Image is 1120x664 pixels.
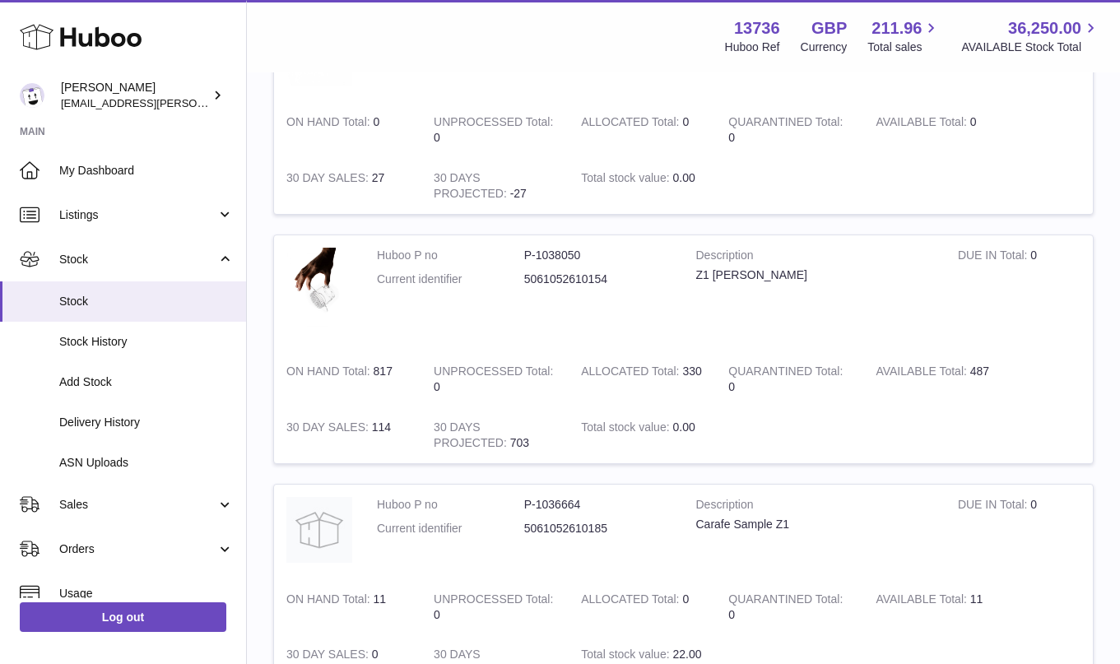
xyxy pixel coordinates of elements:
td: 0 [946,235,1093,352]
dd: P-1036664 [524,497,672,513]
td: 11 [863,579,1011,635]
dd: 5061052610185 [524,521,672,536]
td: 27 [274,158,421,214]
strong: QUARANTINED Total [728,592,843,610]
strong: GBP [811,17,847,39]
span: 0.00 [672,420,695,434]
strong: DUE IN Total [958,498,1030,515]
td: 0 [421,579,569,635]
span: Sales [59,497,216,513]
strong: 30 DAY SALES [286,171,372,188]
strong: QUARANTINED Total [728,365,843,382]
img: horia@orea.uk [20,83,44,108]
td: 11 [274,579,421,635]
strong: UNPROCESSED Total [434,592,553,610]
span: 0 [728,131,735,144]
strong: DUE IN Total [958,248,1030,266]
dd: P-1038050 [524,248,672,263]
strong: QUARANTINED Total [728,115,843,132]
span: Stock [59,294,234,309]
td: 0 [569,579,716,635]
td: 703 [421,407,569,463]
div: [PERSON_NAME] [61,80,209,111]
strong: UNPROCESSED Total [434,365,553,382]
span: Stock History [59,334,234,350]
strong: 30 DAY SALES [286,420,372,438]
strong: AVAILABLE Total [876,115,969,132]
span: Orders [59,541,216,557]
strong: Total stock value [581,171,672,188]
span: [EMAIL_ADDRESS][PERSON_NAME][DOMAIN_NAME] [61,96,330,109]
span: My Dashboard [59,163,234,179]
span: Delivery History [59,415,234,430]
td: 0 [421,351,569,407]
td: 0 [569,102,716,158]
strong: AVAILABLE Total [876,365,969,382]
dd: 5061052610154 [524,272,672,287]
a: 36,250.00 AVAILABLE Stock Total [961,17,1100,55]
span: Total sales [867,39,941,55]
dt: Huboo P no [377,497,524,513]
td: 487 [863,351,1011,407]
span: 22.00 [672,648,701,661]
img: product image [286,248,352,336]
span: Stock [59,252,216,267]
strong: Description [696,497,933,517]
strong: Total stock value [581,420,672,438]
td: 0 [274,102,421,158]
span: Listings [59,207,216,223]
td: 0 [946,485,1093,579]
strong: ALLOCATED Total [581,592,682,610]
div: Carafe Sample Z1 [696,517,933,532]
span: 0.00 [672,171,695,184]
span: ASN Uploads [59,455,234,471]
strong: 13736 [734,17,780,39]
div: Huboo Ref [725,39,780,55]
span: 0 [728,608,735,621]
strong: UNPROCESSED Total [434,115,553,132]
span: 211.96 [871,17,922,39]
strong: ON HAND Total [286,115,374,132]
img: product image [286,497,352,563]
td: 0 [863,102,1011,158]
dt: Current identifier [377,521,524,536]
span: 36,250.00 [1008,17,1081,39]
strong: ON HAND Total [286,365,374,382]
dt: Huboo P no [377,248,524,263]
dt: Current identifier [377,272,524,287]
strong: ALLOCATED Total [581,115,682,132]
strong: AVAILABLE Total [876,592,969,610]
div: Z1 [PERSON_NAME] [696,267,933,283]
span: AVAILABLE Stock Total [961,39,1100,55]
td: 0 [421,102,569,158]
td: 330 [569,351,716,407]
strong: 30 DAYS PROJECTED [434,171,510,204]
strong: ON HAND Total [286,592,374,610]
strong: Description [696,248,933,267]
a: 211.96 Total sales [867,17,941,55]
td: 114 [274,407,421,463]
span: Add Stock [59,374,234,390]
div: Currency [801,39,848,55]
strong: 30 DAYS PROJECTED [434,420,510,453]
span: Usage [59,586,234,601]
strong: ALLOCATED Total [581,365,682,382]
td: -27 [421,158,569,214]
td: 817 [274,351,421,407]
a: Log out [20,602,226,632]
span: 0 [728,380,735,393]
